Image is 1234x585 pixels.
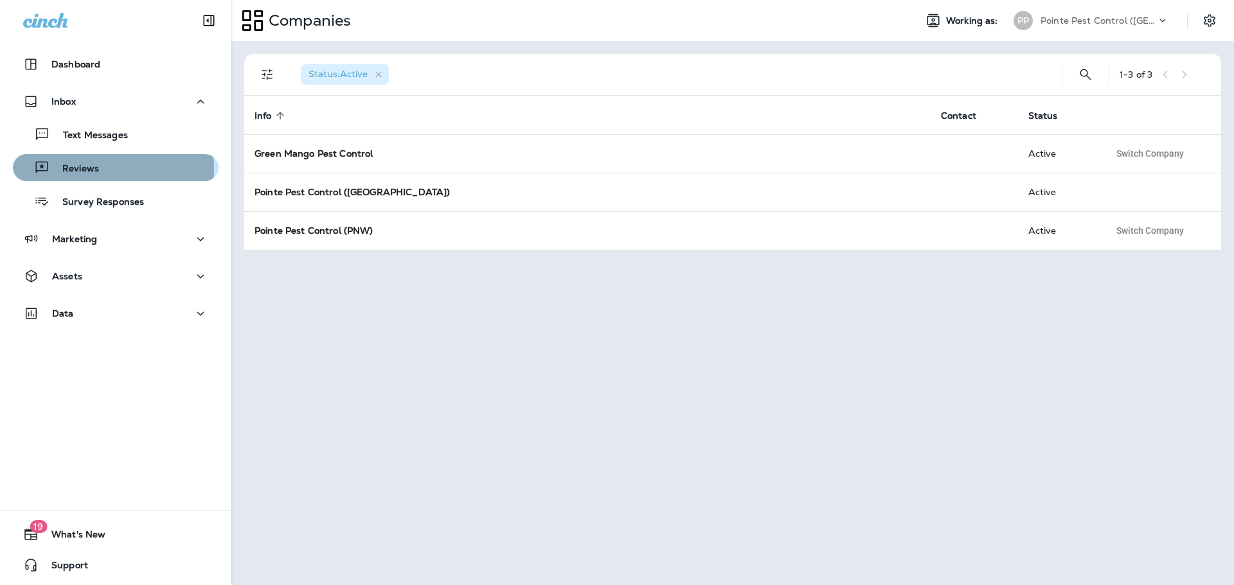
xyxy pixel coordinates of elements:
[191,8,227,33] button: Collapse Sidebar
[1073,62,1098,87] button: Search Companies
[1041,15,1156,26] p: Pointe Pest Control ([GEOGRAPHIC_DATA])
[1109,221,1191,240] button: Switch Company
[301,64,389,85] div: Status:Active
[255,186,450,198] strong: Pointe Pest Control ([GEOGRAPHIC_DATA])
[255,110,272,121] span: Info
[13,521,219,547] button: 19What's New
[39,560,88,575] span: Support
[1109,144,1191,163] button: Switch Company
[264,11,351,30] p: Companies
[13,51,219,77] button: Dashboard
[13,226,219,252] button: Marketing
[1014,11,1033,30] div: PP
[1116,149,1184,158] span: Switch Company
[52,308,74,319] p: Data
[1028,110,1058,121] span: Status
[1018,173,1100,211] td: Active
[52,234,97,244] p: Marketing
[1120,69,1152,80] div: 1 - 3 of 3
[941,110,993,121] span: Contact
[49,163,99,175] p: Reviews
[255,110,289,121] span: Info
[51,96,76,107] p: Inbox
[13,121,219,148] button: Text Messages
[308,68,368,80] span: Status : Active
[1198,9,1221,32] button: Settings
[30,520,47,533] span: 19
[1018,211,1100,250] td: Active
[255,62,280,87] button: Filters
[13,154,219,181] button: Reviews
[50,130,128,142] p: Text Messages
[255,225,373,236] strong: Pointe Pest Control (PNW)
[255,148,373,159] strong: Green Mango Pest Control
[1018,134,1100,173] td: Active
[941,110,976,121] span: Contact
[39,529,105,545] span: What's New
[946,15,1001,26] span: Working as:
[13,301,219,326] button: Data
[13,552,219,578] button: Support
[1116,226,1184,235] span: Switch Company
[13,188,219,214] button: Survey Responses
[49,196,144,209] p: Survey Responses
[13,89,219,114] button: Inbox
[13,263,219,289] button: Assets
[1028,110,1075,121] span: Status
[52,271,82,281] p: Assets
[51,59,100,69] p: Dashboard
